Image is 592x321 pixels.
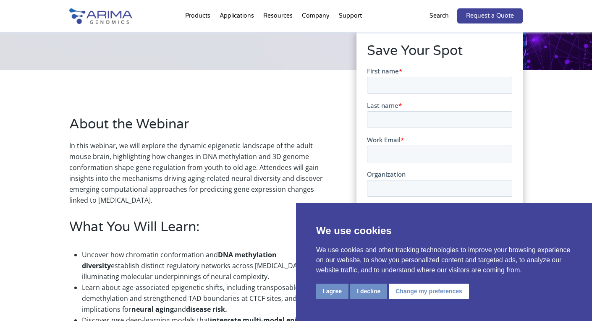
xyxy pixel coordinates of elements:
h2: What You Will Learn: [69,218,331,243]
p: Search [430,10,449,21]
p: In this webinar, we will explore the dynamic epigenetic landscape of the adult mouse brain, highl... [69,140,331,206]
a: Request a Quote [457,8,523,23]
iframe: Form 1 [367,67,512,236]
p: We use cookies and other tracking technologies to improve your browsing experience on our website... [316,245,572,275]
p: We use cookies [316,223,572,238]
h2: Save Your Spot [367,42,512,67]
li: Learn about age-associated epigenetic shifts, including transposable element demethylation and st... [82,282,331,315]
img: Arima-Genomics-logo [69,8,132,24]
button: I agree [316,284,348,299]
strong: neural aging [131,305,174,314]
strong: disease risk. [186,305,227,314]
button: I decline [350,284,387,299]
button: Change my preferences [389,284,469,299]
li: Uncover how chromatin conformation and establish distinct regulatory networks across [MEDICAL_DAT... [82,249,331,282]
h2: About the Webinar [69,115,331,140]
